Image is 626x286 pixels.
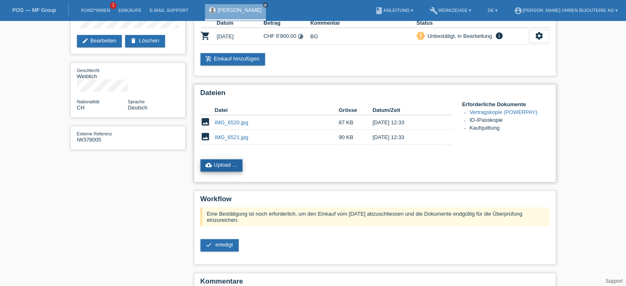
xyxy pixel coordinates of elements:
a: POS — MF Group [12,7,56,13]
div: Unbestätigt, in Bearbeitung [425,32,492,40]
th: Grösse [339,105,372,115]
a: Support [605,278,623,284]
th: Status [417,18,529,28]
i: add_shopping_cart [205,56,212,62]
i: account_circle [514,7,522,15]
a: deleteLöschen [125,35,165,47]
i: settings [535,31,544,40]
th: Datum/Zeit [372,105,440,115]
a: bookAnleitung ▾ [371,8,417,13]
i: info [494,32,504,40]
span: Deutsch [128,105,148,111]
i: book [375,7,383,15]
li: Kaufquittung [470,125,549,133]
li: ID-/Passkopie [470,117,549,125]
div: IW378005 [77,130,128,143]
i: cloud_upload [205,162,212,168]
h2: Dateien [200,89,549,101]
i: delete [130,37,137,44]
a: IMG_6520.jpg [215,119,249,126]
span: Geschlecht [77,68,100,73]
i: check [205,242,212,248]
a: cloud_uploadUpload ... [200,159,243,172]
a: close [263,2,268,8]
i: image [200,117,210,127]
a: editBearbeiten [77,35,122,47]
h2: Workflow [200,195,549,207]
th: Datum [217,18,264,28]
h4: Erforderliche Dokumente [462,101,549,107]
th: Datei [215,105,339,115]
span: Schweiz [77,105,85,111]
a: check erledigt [200,239,239,251]
a: Einkäufe [114,8,145,13]
a: E-Mail Support [146,8,193,13]
td: 90 KB [339,130,372,145]
td: [DATE] [217,28,264,45]
th: Betrag [263,18,310,28]
div: Eine Bestätigung ist noch erforderlich, um den Einkauf vom [DATE] abzuschliessen und die Dokument... [200,207,549,226]
a: Vertragskopie (POWERPAY) [470,109,538,115]
td: [DATE] 12:33 [372,130,440,145]
a: Kund*innen [77,8,114,13]
th: Kommentar [310,18,417,28]
div: Weiblich [77,67,128,79]
a: [PERSON_NAME] [218,7,262,13]
i: edit [82,37,88,44]
span: 1 [110,2,116,9]
i: close [263,3,268,7]
i: image [200,132,210,142]
i: POSP00026511 [200,31,210,41]
a: DE ▾ [484,8,502,13]
span: Nationalität [77,99,100,104]
span: erledigt [215,242,233,248]
i: build [430,7,438,15]
a: IMG_6521.jpg [215,134,249,140]
td: BG [310,28,417,45]
span: Sprache [128,99,145,104]
a: buildWerkzeuge ▾ [426,8,475,13]
td: [DATE] 12:33 [372,115,440,130]
a: account_circle[PERSON_NAME] Uhren Bijouterie AG ▾ [510,8,622,13]
i: Fixe Raten (24 Raten) [298,33,304,40]
span: Externe Referenz [77,131,112,136]
i: priority_high [418,33,424,38]
td: 87 KB [339,115,372,130]
a: add_shopping_cartEinkauf hinzufügen [200,53,265,65]
td: CHF 6'900.00 [263,28,310,45]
